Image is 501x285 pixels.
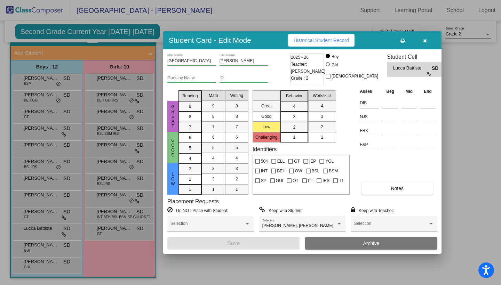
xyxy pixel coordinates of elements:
[432,65,442,72] span: SD
[312,167,320,175] span: BSL
[236,186,238,193] span: 1
[276,177,283,185] span: GUI
[308,177,313,185] span: PT
[391,186,404,191] span: Notes
[236,165,238,172] span: 3
[381,88,400,95] th: Beg
[169,36,251,44] h3: Student Card - Edit Mode
[321,134,323,140] span: 1
[253,146,277,153] label: Identifiers
[189,145,191,151] span: 5
[189,114,191,120] span: 8
[189,135,191,141] span: 6
[212,176,215,182] span: 2
[360,139,379,150] input: assessment
[331,54,339,60] div: Boy
[291,75,308,82] span: Grade : 2
[351,207,394,214] label: = Keep with Teacher:
[236,134,238,140] span: 6
[288,34,355,47] button: Historical Student Record
[361,182,433,195] button: Notes
[321,113,323,120] span: 3
[209,92,218,99] span: Math
[236,113,238,120] span: 8
[277,167,286,175] span: BEH
[294,157,300,165] span: GT
[167,237,300,250] button: Save
[360,98,379,108] input: assessment
[189,176,191,182] span: 2
[363,241,380,246] span: Archive
[323,177,329,185] span: IRS
[236,124,238,130] span: 7
[236,145,238,151] span: 5
[236,155,238,161] span: 4
[309,157,316,165] span: IEP
[189,103,191,109] span: 9
[291,54,309,61] span: 2025 - 26
[321,103,323,109] span: 4
[286,93,302,99] span: Behavior
[360,112,379,122] input: assessment
[418,88,437,95] th: End
[331,62,338,68] div: Girl
[182,93,198,99] span: Reading
[393,65,432,72] span: Lucca Battiste
[295,167,302,175] span: OW
[227,240,240,246] span: Save
[261,157,268,165] span: 504
[170,172,176,186] span: Low
[325,157,334,165] span: YGL
[212,186,215,193] span: 1
[212,124,215,130] span: 7
[360,125,379,136] input: assessment
[305,237,437,250] button: Archive
[189,186,191,193] span: 1
[293,177,299,185] span: OT
[293,134,295,140] span: 1
[170,104,176,129] span: Great
[261,167,268,175] span: INT
[291,61,325,75] span: Teacher: [PERSON_NAME]
[293,124,295,130] span: 2
[339,177,344,185] span: T1
[212,165,215,172] span: 3
[212,145,215,151] span: 5
[332,72,378,80] span: [DEMOGRAPHIC_DATA]
[212,155,215,161] span: 4
[294,38,349,43] span: Historical Student Record
[236,103,238,109] span: 9
[212,113,215,120] span: 8
[321,124,323,130] span: 2
[170,138,176,157] span: Good
[189,155,191,162] span: 4
[400,88,418,95] th: Mid
[277,157,285,165] span: ELL
[259,207,304,214] label: = Keep with Student:
[262,223,333,228] span: [PERSON_NAME], [PERSON_NAME]
[293,114,295,120] span: 3
[212,103,215,109] span: 9
[313,92,332,99] span: Workskills
[189,166,191,172] span: 3
[212,134,215,140] span: 6
[261,177,267,185] span: SP
[167,76,216,81] input: goes by name
[329,167,338,175] span: BSM
[236,176,238,182] span: 2
[167,198,219,205] label: Placement Requests
[358,88,381,95] th: Asses
[230,92,243,99] span: Writing
[387,54,447,60] h3: Student Cell
[189,124,191,130] span: 7
[293,103,295,109] span: 4
[167,207,228,214] label: = Do NOT Place with Student:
